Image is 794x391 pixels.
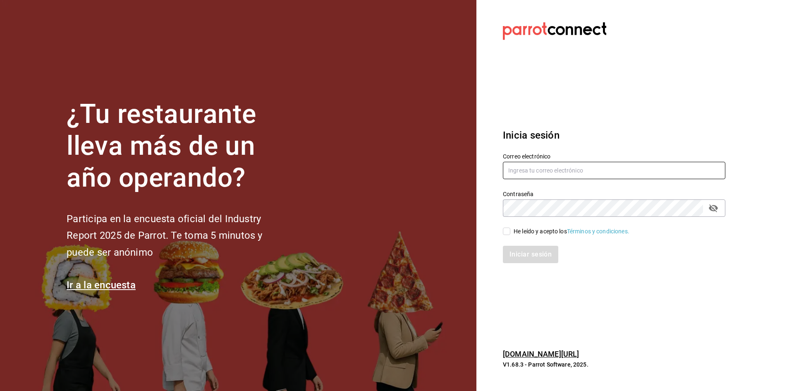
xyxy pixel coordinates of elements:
[503,128,725,143] h3: Inicia sesión
[503,350,579,358] a: [DOMAIN_NAME][URL]
[67,211,290,261] h2: Participa en la encuesta oficial del Industry Report 2025 de Parrot. Te toma 5 minutos y puede se...
[503,162,725,179] input: Ingresa tu correo electrónico
[503,154,725,159] label: Correo electrónico
[503,360,725,369] p: V1.68.3 - Parrot Software, 2025.
[567,228,629,235] a: Términos y condiciones.
[67,98,290,194] h1: ¿Tu restaurante lleva más de un año operando?
[514,227,629,236] div: He leído y acepto los
[706,201,720,215] button: passwordField
[503,191,725,197] label: Contraseña
[67,279,136,291] a: Ir a la encuesta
